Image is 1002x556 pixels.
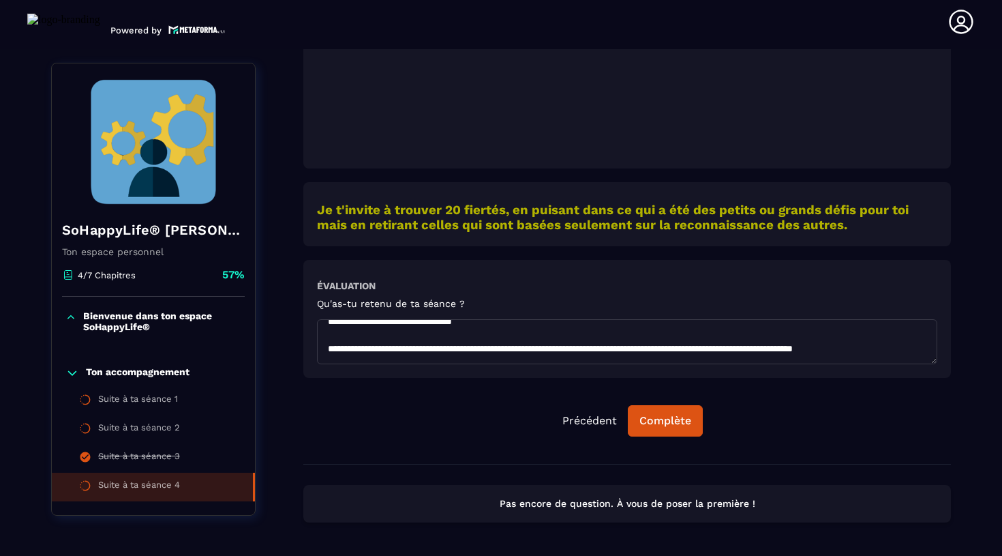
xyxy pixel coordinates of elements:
div: Suite à ta séance 1 [98,394,178,409]
h5: Qu'as-tu retenu de ta séance ? [317,298,465,309]
p: Pas encore de question. À vous de poser la première ! [316,497,939,510]
div: Complète [639,414,691,428]
p: 4/7 Chapitres [78,270,136,280]
button: Précédent [551,406,628,436]
div: Suite à ta séance 4 [98,480,180,495]
img: logo-branding [27,14,100,35]
strong: Je t'invite à trouver 20 fiertés, en puisant dans ce qui a été des petits ou grands défis pour to... [317,203,909,233]
h4: SoHappyLife® [PERSON_NAME] [62,220,245,239]
img: banner [62,74,245,210]
img: logo [168,24,226,35]
h6: Évaluation [317,280,376,291]
div: Suite à ta séance 3 [98,451,180,466]
p: Powered by [110,25,162,35]
p: Bienvenue dans ton espace SoHappyLife® [83,310,241,332]
p: Ton espace personnel [62,246,245,257]
p: 57% [222,267,245,282]
button: Complète [628,405,703,437]
p: Ton accompagnement [86,366,189,380]
div: Suite à ta séance 2 [98,422,180,437]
